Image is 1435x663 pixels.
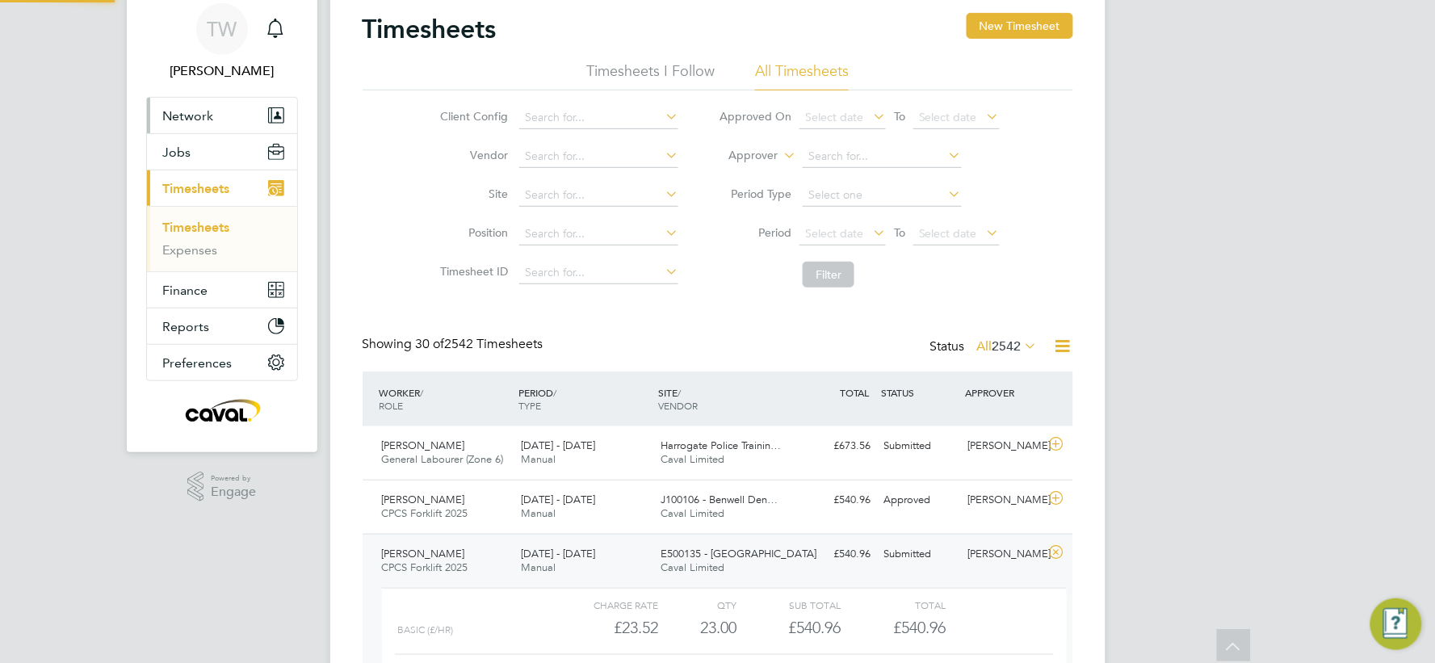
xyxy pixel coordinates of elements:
span: Network [163,108,214,124]
span: TYPE [518,399,541,412]
span: Jobs [163,145,191,160]
button: Finance [147,272,297,308]
label: Position [435,225,508,240]
span: Caval Limited [661,560,724,574]
div: SITE [654,378,794,420]
span: Basic (£/HR) [398,624,454,636]
div: [PERSON_NAME] [961,433,1045,459]
span: To [889,106,910,127]
span: Select date [805,110,863,124]
span: [DATE] - [DATE] [521,547,595,560]
span: [PERSON_NAME] [382,439,465,452]
button: Filter [803,262,854,287]
li: All Timesheets [755,61,849,90]
div: QTY [659,595,737,615]
img: caval-logo-retina.png [181,397,262,423]
span: Powered by [211,472,256,485]
label: Period [719,225,791,240]
label: Period Type [719,187,791,201]
span: [DATE] - [DATE] [521,493,595,506]
button: Engage Resource Center [1370,598,1422,650]
label: Site [435,187,508,201]
div: £540.96 [737,615,841,641]
div: [PERSON_NAME] [961,541,1045,568]
span: E500135 - [GEOGRAPHIC_DATA] [661,547,816,560]
label: Timesheet ID [435,264,508,279]
span: Manual [521,506,556,520]
span: CPCS Forklift 2025 [382,560,468,574]
input: Search for... [803,145,962,168]
div: Showing [363,336,547,353]
span: VENDOR [658,399,698,412]
div: Timesheets [147,206,297,271]
a: Powered byEngage [187,472,256,502]
button: Timesheets [147,170,297,206]
div: WORKER [376,378,515,420]
label: Approver [705,148,778,164]
input: Search for... [519,184,678,207]
span: / [678,386,681,399]
button: Reports [147,308,297,344]
button: Jobs [147,134,297,170]
span: To [889,222,910,243]
button: Preferences [147,345,297,380]
div: 23.00 [659,615,737,641]
span: ROLE [380,399,404,412]
div: PERIOD [514,378,654,420]
span: [PERSON_NAME] [382,547,465,560]
div: £540.96 [794,487,878,514]
span: TW [207,19,237,40]
span: Select date [919,110,977,124]
label: Approved On [719,109,791,124]
span: Reports [163,319,210,334]
span: 2542 [992,338,1022,355]
input: Search for... [519,262,678,284]
div: APPROVER [961,378,1045,407]
div: Submitted [878,433,962,459]
label: Vendor [435,148,508,162]
div: [PERSON_NAME] [961,487,1045,514]
div: STATUS [878,378,962,407]
span: Caval Limited [661,452,724,466]
h2: Timesheets [363,13,497,45]
span: Select date [805,226,863,241]
div: Status [930,336,1041,359]
span: Caval Limited [661,506,724,520]
input: Select one [803,184,962,207]
span: [PERSON_NAME] [382,493,465,506]
span: £540.96 [893,618,946,637]
span: Select date [919,226,977,241]
a: Expenses [163,242,218,258]
span: Harrogate Police Trainin… [661,439,781,452]
div: Total [841,595,946,615]
div: £23.52 [554,615,658,641]
div: Approved [878,487,962,514]
span: TOTAL [841,386,870,399]
button: Network [147,98,297,133]
span: 2542 Timesheets [416,336,543,352]
span: / [421,386,424,399]
div: £673.56 [794,433,878,459]
label: Client Config [435,109,508,124]
label: All [977,338,1038,355]
div: Sub Total [737,595,841,615]
span: Engage [211,485,256,499]
button: New Timesheet [967,13,1073,39]
div: Charge rate [554,595,658,615]
span: Timesheets [163,181,230,196]
input: Search for... [519,145,678,168]
span: / [553,386,556,399]
input: Search for... [519,223,678,245]
div: £540.96 [794,541,878,568]
span: Finance [163,283,208,298]
span: 30 of [416,336,445,352]
span: Manual [521,560,556,574]
span: [DATE] - [DATE] [521,439,595,452]
div: Submitted [878,541,962,568]
a: TW[PERSON_NAME] [146,3,298,81]
span: J100106 - Benwell Den… [661,493,778,506]
li: Timesheets I Follow [586,61,715,90]
span: CPCS Forklift 2025 [382,506,468,520]
a: Go to home page [146,397,298,423]
input: Search for... [519,107,678,129]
